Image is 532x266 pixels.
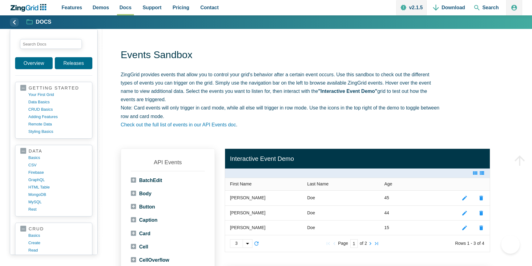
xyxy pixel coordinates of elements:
[28,128,87,135] a: styling basics
[20,226,87,232] a: crud
[62,3,82,12] span: Features
[230,194,265,202] div: [PERSON_NAME]
[121,122,236,127] a: Check out the full list of events in our API Events doc
[365,242,367,245] zg-text: 2
[461,195,468,201] zg-button: editrecord
[36,19,51,25] strong: Docs
[131,229,150,238] label: Card
[307,194,315,202] div: Doe
[307,224,315,232] div: Doe
[15,57,53,69] a: Overview
[331,240,337,247] zg-button: prevpage
[20,85,87,91] a: getting started
[28,232,87,239] a: basics
[230,181,252,186] span: First Name
[121,70,440,129] p: ZingGrid provides events that allow you to control your grid's behavior after a certain event occ...
[131,203,155,211] label: Button
[131,216,158,224] label: Caption
[367,240,373,247] zg-button: nextpage
[28,106,87,113] a: CRUD basics
[143,3,161,12] span: Support
[28,247,87,254] a: read
[28,254,87,261] a: update
[478,225,484,231] zg-button: removerecord
[93,3,109,12] span: Demos
[28,154,87,161] a: basics
[467,242,470,245] zg-text: 1
[253,240,260,247] zg-button: reload
[478,195,484,201] zg-button: removerecord
[230,224,265,232] div: [PERSON_NAME]
[384,181,392,186] span: Age
[28,198,87,206] a: MySQL
[28,169,87,176] a: firebase
[478,210,484,216] zg-button: removerecord
[131,159,205,171] h3: API Events
[461,225,468,231] zg-button: editrecord
[27,18,51,26] a: Docs
[325,240,331,247] zg-button: firstpage
[477,242,481,245] zg-text: of
[482,242,484,245] zg-text: 4
[230,153,485,164] div: Interactive Event Demo
[131,189,151,198] label: Body
[307,181,329,186] span: Last Name
[384,224,389,232] div: 15
[360,242,364,245] zg-text: of
[472,170,478,176] zg-button: layoutcard
[121,49,440,62] h1: Events Sandbox
[173,3,189,12] span: Pricing
[10,4,50,12] a: ZingChart Logo. Click to return to the homepage
[318,89,377,94] strong: "Interactive Event Demo"
[20,148,87,154] a: data
[338,242,348,245] zg-text: Page
[28,91,87,98] a: your first grid
[474,242,476,245] zg-text: 3
[28,206,87,213] a: rest
[28,239,87,247] a: create
[131,243,148,251] label: Cell
[131,256,169,264] label: CellOverflow
[471,242,472,245] zg-text: -
[384,194,389,202] div: 45
[28,176,87,184] a: GraphQL
[501,235,520,254] iframe: Toggle Customer Support
[28,98,87,106] a: data basics
[455,242,466,245] zg-text: Rows
[307,209,315,217] div: Doe
[55,57,92,69] a: Releases
[479,170,485,176] zg-button: layoutrow
[28,184,87,191] a: HTML table
[20,39,82,49] input: search input
[28,113,87,121] a: adding features
[28,161,87,169] a: CSV
[28,121,87,128] a: remote data
[350,239,358,248] input: Current Page
[461,210,468,216] zg-button: editrecord
[119,3,131,12] span: Docs
[384,209,389,217] div: 44
[131,176,162,185] label: BatchEdit
[230,240,243,248] div: 3
[230,209,265,217] div: [PERSON_NAME]
[373,240,380,247] zg-button: lastpage
[28,191,87,198] a: MongoDB
[200,3,219,12] span: Contact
